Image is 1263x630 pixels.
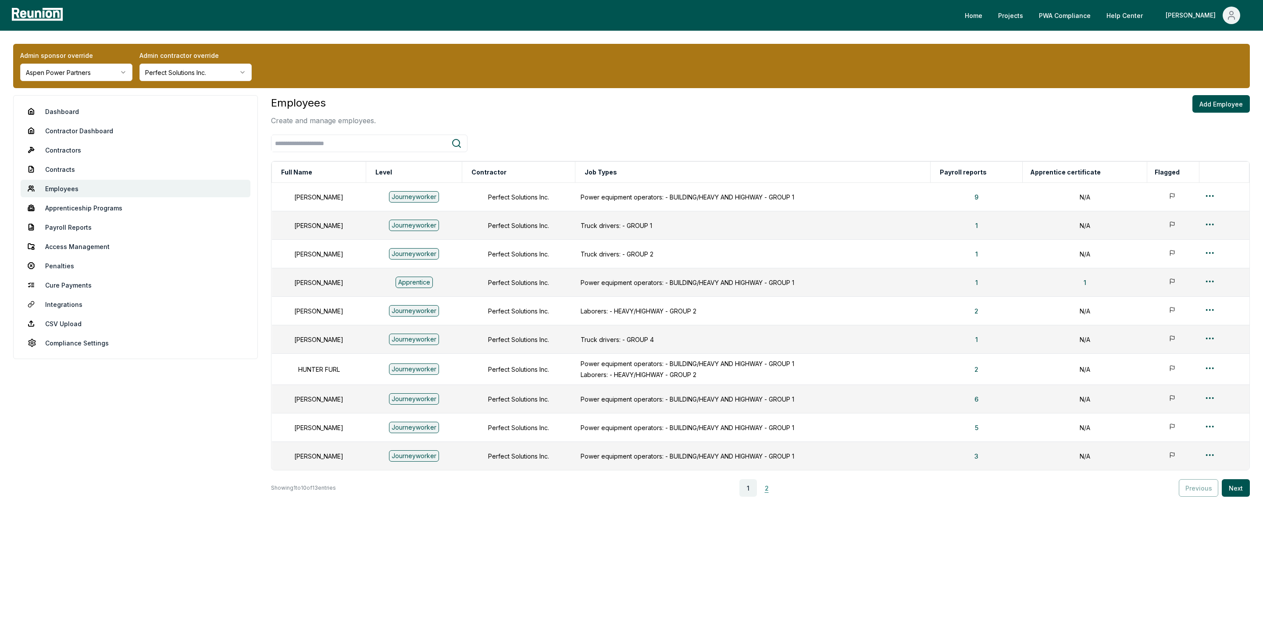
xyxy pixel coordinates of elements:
td: [PERSON_NAME] [272,268,366,297]
td: [PERSON_NAME] [272,211,366,240]
label: Admin sponsor override [20,51,132,60]
td: Perfect Solutions Inc. [462,385,575,413]
button: 1 [739,479,757,497]
button: Next [1222,479,1250,497]
p: Truck drivers: - GROUP 4 [581,335,925,344]
button: 1 [968,331,985,348]
th: Flagged [1147,162,1199,183]
td: N/A [1023,183,1147,211]
a: PWA Compliance [1032,7,1098,24]
td: N/A [1023,325,1147,354]
td: Perfect Solutions Inc. [462,240,575,268]
td: Perfect Solutions Inc. [462,325,575,354]
td: [PERSON_NAME] [272,297,366,325]
button: Contractor [470,164,508,181]
button: Job Types [583,164,619,181]
div: Journeyworker [389,191,439,203]
button: Add Employee [1192,95,1250,113]
td: HUNTER FURL [272,354,366,385]
div: Journeyworker [389,220,439,231]
a: Integrations [21,295,250,313]
div: Journeyworker [389,450,439,462]
p: Truck drivers: - GROUP 2 [581,249,925,259]
button: Full Name [279,164,314,181]
div: Apprentice [396,277,433,288]
div: Journeyworker [389,393,439,405]
label: Admin contractor override [139,51,252,60]
a: Projects [991,7,1030,24]
td: N/A [1023,385,1147,413]
a: Employees [21,180,250,197]
a: Contractors [21,141,250,159]
td: [PERSON_NAME] [272,442,366,470]
td: N/A [1023,211,1147,240]
p: Showing 1 to 10 of 13 entries [271,484,336,492]
td: Perfect Solutions Inc. [462,297,575,325]
a: Compliance Settings [21,334,250,352]
a: CSV Upload [21,315,250,332]
td: [PERSON_NAME] [272,385,366,413]
td: N/A [1023,240,1147,268]
td: N/A [1023,297,1147,325]
a: Penalties [21,257,250,274]
td: Perfect Solutions Inc. [462,354,575,385]
div: Journeyworker [389,363,439,375]
p: Power equipment operators: - BUILDING/HEAVY AND HIGHWAY - GROUP 1 [581,278,925,287]
div: Journeyworker [389,422,439,433]
td: Perfect Solutions Inc. [462,211,575,240]
td: N/A [1023,354,1147,385]
button: Level [374,164,394,181]
a: Contractor Dashboard [21,122,250,139]
td: [PERSON_NAME] [272,240,366,268]
p: Power equipment operators: - BUILDING/HEAVY AND HIGHWAY - GROUP 1 [581,192,925,202]
button: 3 [967,447,985,465]
a: Access Management [21,238,250,255]
nav: Main [958,7,1254,24]
div: Journeyworker [389,248,439,260]
button: 2 [758,479,775,497]
p: Create and manage employees. [271,115,376,126]
p: Laborers: - HEAVY/HIGHWAY - GROUP 2 [581,306,925,316]
button: 1 [968,245,985,263]
a: Contracts [21,160,250,178]
a: Dashboard [21,103,250,120]
button: 5 [968,419,985,436]
td: [PERSON_NAME] [272,413,366,442]
p: Power equipment operators: - BUILDING/HEAVY AND HIGHWAY - GROUP 1 [581,359,925,368]
td: Perfect Solutions Inc. [462,413,575,442]
button: 9 [967,188,985,206]
td: Perfect Solutions Inc. [462,442,575,470]
button: 6 [967,390,985,408]
p: Power equipment operators: - BUILDING/HEAVY AND HIGHWAY - GROUP 1 [581,423,925,432]
th: Apprentice certificate [1023,162,1147,183]
td: Perfect Solutions Inc. [462,183,575,211]
button: 1 [1077,274,1093,291]
div: Journeyworker [389,334,439,345]
div: Journeyworker [389,305,439,317]
td: N/A [1023,413,1147,442]
td: [PERSON_NAME] [272,183,366,211]
button: 2 [967,302,985,320]
td: N/A [1023,442,1147,470]
a: Help Center [1099,7,1150,24]
h3: Employees [271,95,376,111]
p: Power equipment operators: - BUILDING/HEAVY AND HIGHWAY - GROUP 1 [581,395,925,404]
button: 1 [968,217,985,234]
button: 2 [967,360,985,378]
p: Truck drivers: - GROUP 1 [581,221,925,230]
a: Payroll Reports [21,218,250,236]
div: [PERSON_NAME] [1166,7,1219,24]
a: Apprenticeship Programs [21,199,250,217]
p: Power equipment operators: - BUILDING/HEAVY AND HIGHWAY - GROUP 1 [581,452,925,461]
a: Home [958,7,989,24]
a: Cure Payments [21,276,250,294]
td: [PERSON_NAME] [272,325,366,354]
p: Laborers: - HEAVY/HIGHWAY - GROUP 2 [581,370,925,379]
td: Perfect Solutions Inc. [462,268,575,297]
button: [PERSON_NAME] [1159,7,1247,24]
button: 1 [968,274,985,291]
button: Payroll reports [938,164,988,181]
